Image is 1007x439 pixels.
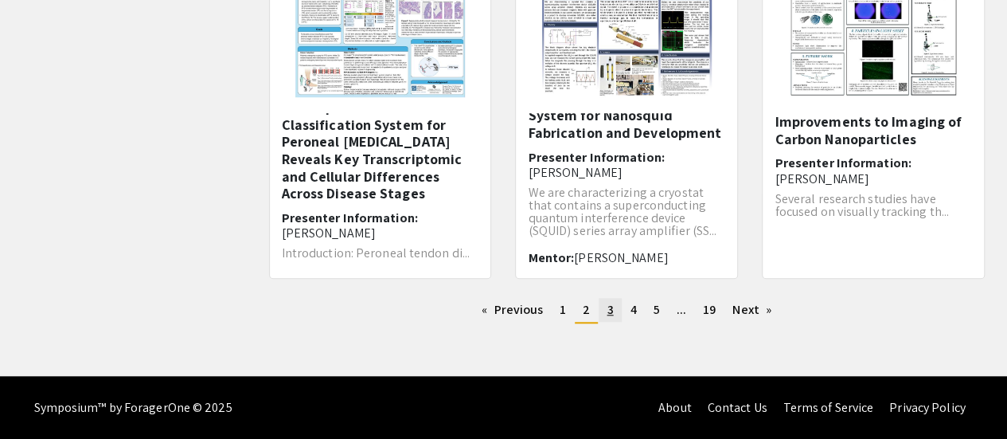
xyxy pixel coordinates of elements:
span: [PERSON_NAME] [574,249,668,266]
a: Terms of Service [783,399,873,416]
h6: Presenter Information: [775,155,972,186]
span: [PERSON_NAME] [528,164,622,181]
p: We are characterizing a cryostat that contains a superconducting quantum interference device (SQU... [528,186,725,237]
h5: Improvements to Imaging of Carbon Nanoparticles [775,113,972,147]
a: About [658,399,692,416]
span: ... [677,301,686,318]
span: Several research studies have focused on visually tracking th... [775,190,948,220]
span: [PERSON_NAME] [282,225,376,241]
span: [PERSON_NAME] [775,171,868,187]
span: 5 [654,301,660,318]
span: 3 [607,301,613,318]
h6: Presenter Information: [282,210,479,241]
span: 19 [703,301,716,318]
a: Next page [724,298,779,322]
h5: Development of a Novel Classification System for Peroneal [MEDICAL_DATA] Reveals Key Transcriptom... [282,99,479,202]
h5: Characterization of a Cryogenic Preamplifier System for Nanosquid Fabrication and Development [528,73,725,141]
span: 4 [630,301,637,318]
span: 2 [583,301,590,318]
ul: Pagination [269,298,986,323]
span: 1 [560,301,566,318]
a: Previous page [474,298,551,322]
a: Privacy Policy [889,399,965,416]
iframe: Chat [12,367,68,427]
span: Mentor: [528,249,574,266]
p: Introduction: Peroneal tendon di... [282,247,479,260]
a: Contact Us [707,399,767,416]
h6: Presenter Information: [528,150,725,180]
